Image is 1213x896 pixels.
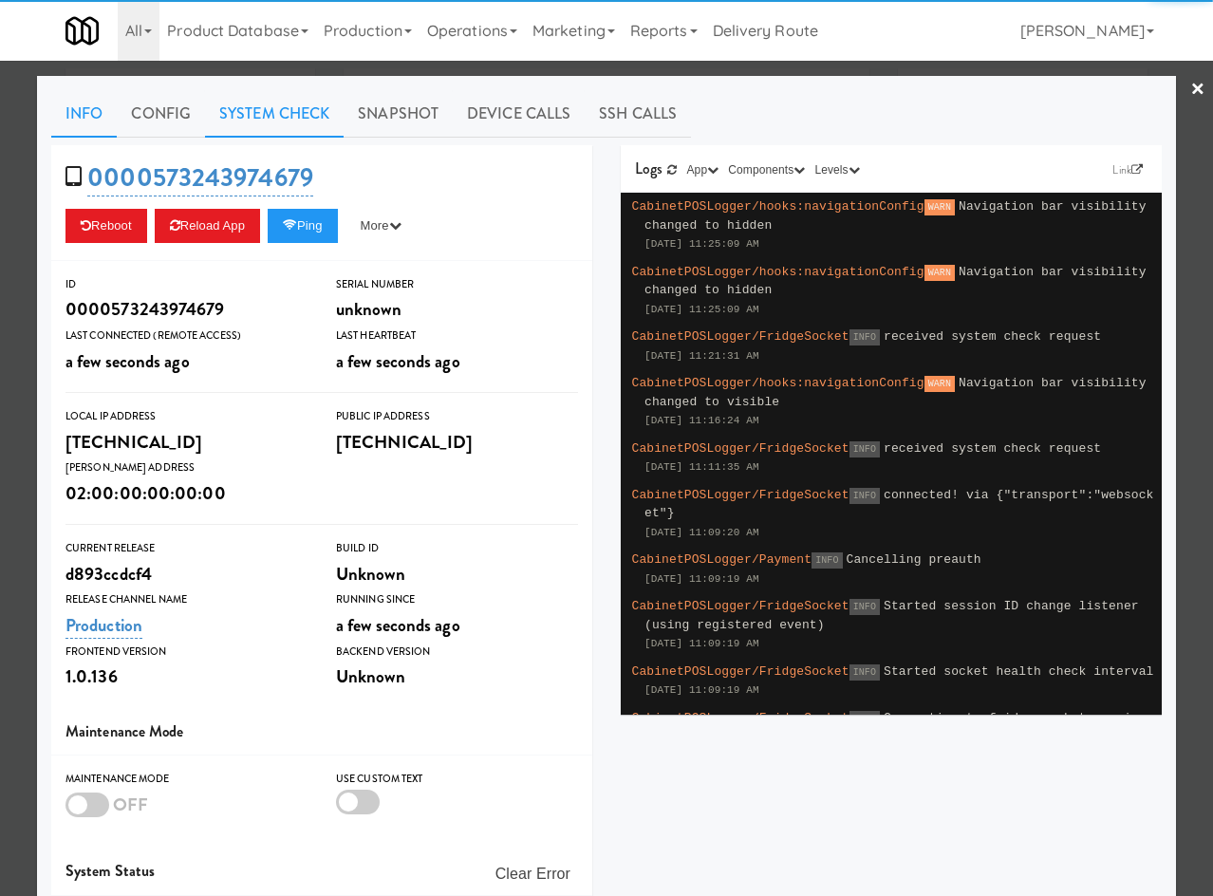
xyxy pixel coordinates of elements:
span: INFO [849,441,880,457]
a: Info [51,90,117,138]
span: CabinetPOSLogger/FridgeSocket [632,441,849,456]
span: CabinetPOSLogger/hooks:navigationConfig [632,199,924,214]
button: Reboot [65,209,147,243]
button: More [345,209,417,243]
span: INFO [849,711,880,727]
div: Use Custom Text [336,770,578,789]
span: Navigation bar visibility changed to visible [644,376,1147,409]
div: ID [65,275,308,294]
div: Unknown [336,661,578,693]
span: Logs [635,158,662,179]
span: Navigation bar visibility changed to hidden [644,199,1147,233]
div: Running Since [336,590,578,609]
a: 0000573243974679 [87,159,313,196]
button: Components [723,160,810,179]
span: [DATE] 11:09:19 AM [644,684,759,696]
a: Link [1108,160,1148,179]
span: Cancelling preauth [847,552,981,567]
span: OFF [113,792,148,817]
div: [TECHNICAL_ID] [336,426,578,458]
div: Serial Number [336,275,578,294]
div: Current Release [65,539,308,558]
span: [DATE] 11:25:09 AM [644,238,759,250]
div: 1.0.136 [65,661,308,693]
div: Frontend Version [65,643,308,662]
a: × [1190,61,1205,120]
span: WARN [924,199,955,215]
span: INFO [849,599,880,615]
span: Started session ID change listener (using registered event) [644,599,1139,632]
img: Micromart [65,14,99,47]
span: a few seconds ago [65,348,190,374]
div: d893ccdcf4 [65,558,308,590]
span: [DATE] 11:09:19 AM [644,638,759,649]
span: Connecting to fridge socket service.. [644,711,1139,744]
div: Unknown [336,558,578,590]
span: WARN [924,376,955,392]
span: CabinetPOSLogger/hooks:navigationConfig [632,376,924,390]
div: Maintenance Mode [65,770,308,789]
span: CabinetPOSLogger/FridgeSocket [632,664,849,679]
div: Last Connected (Remote Access) [65,327,308,345]
span: a few seconds ago [336,612,460,638]
span: [DATE] 11:09:19 AM [644,573,759,585]
span: System Status [65,860,155,882]
button: Levels [810,160,864,179]
span: [DATE] 11:11:35 AM [644,461,759,473]
span: received system check request [884,329,1101,344]
a: SSH Calls [585,90,691,138]
div: Release Channel Name [65,590,308,609]
span: [DATE] 11:16:24 AM [644,415,759,426]
span: CabinetPOSLogger/FridgeSocket [632,488,849,502]
div: Public IP Address [336,407,578,426]
button: Reload App [155,209,260,243]
a: Snapshot [344,90,453,138]
span: received system check request [884,441,1101,456]
div: unknown [336,293,578,326]
span: INFO [849,488,880,504]
div: [TECHNICAL_ID] [65,426,308,458]
span: INFO [849,664,880,681]
div: 02:00:00:00:00:00 [65,477,308,510]
span: CabinetPOSLogger/FridgeSocket [632,599,849,613]
button: App [682,160,724,179]
div: Build Id [336,539,578,558]
span: connected! via {"transport":"websocket"} [644,488,1154,521]
span: Navigation bar visibility changed to hidden [644,265,1147,298]
div: [PERSON_NAME] Address [65,458,308,477]
a: Config [117,90,205,138]
div: Last Heartbeat [336,327,578,345]
a: Device Calls [453,90,585,138]
span: [DATE] 11:09:20 AM [644,527,759,538]
span: [DATE] 11:25:09 AM [644,304,759,315]
div: Backend Version [336,643,578,662]
span: CabinetPOSLogger/FridgeSocket [632,711,849,725]
a: Production [65,612,142,639]
a: System Check [205,90,344,138]
span: Started socket health check interval [884,664,1153,679]
span: INFO [849,329,880,345]
span: Maintenance Mode [65,720,184,742]
span: INFO [812,552,842,569]
button: Ping [268,209,338,243]
div: 0000573243974679 [65,293,308,326]
span: CabinetPOSLogger/FridgeSocket [632,329,849,344]
span: [DATE] 11:21:31 AM [644,350,759,362]
button: Clear Error [488,857,578,891]
div: Local IP Address [65,407,308,426]
span: CabinetPOSLogger/hooks:navigationConfig [632,265,924,279]
span: CabinetPOSLogger/Payment [632,552,812,567]
span: a few seconds ago [336,348,460,374]
span: WARN [924,265,955,281]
